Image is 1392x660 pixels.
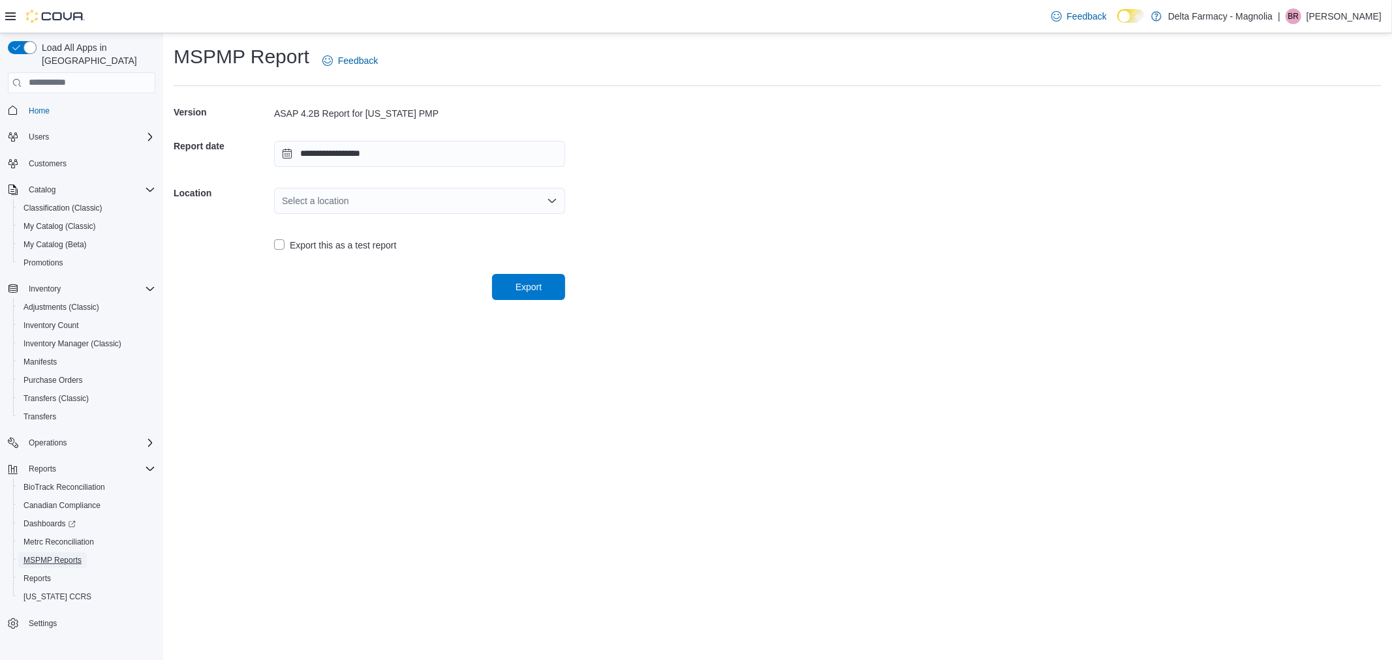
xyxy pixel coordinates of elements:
[317,48,383,74] a: Feedback
[29,618,57,629] span: Settings
[13,298,161,316] button: Adjustments (Classic)
[13,588,161,606] button: [US_STATE] CCRS
[13,515,161,533] a: Dashboards
[23,435,155,451] span: Operations
[13,371,161,389] button: Purchase Orders
[18,534,155,550] span: Metrc Reconciliation
[13,235,161,254] button: My Catalog (Beta)
[23,239,87,250] span: My Catalog (Beta)
[29,464,56,474] span: Reports
[13,533,161,551] button: Metrc Reconciliation
[23,155,155,172] span: Customers
[23,555,82,565] span: MSPMP Reports
[23,573,51,584] span: Reports
[13,199,161,217] button: Classification (Classic)
[23,616,62,631] a: Settings
[18,534,99,550] a: Metrc Reconciliation
[3,434,161,452] button: Operations
[13,316,161,335] button: Inventory Count
[3,181,161,199] button: Catalog
[13,389,161,408] button: Transfers (Classic)
[1286,8,1301,24] div: Brandon Riggio
[18,552,87,568] a: MSPMP Reports
[23,461,155,477] span: Reports
[23,357,57,367] span: Manifests
[13,217,161,235] button: My Catalog (Classic)
[18,218,101,234] a: My Catalog (Classic)
[23,435,72,451] button: Operations
[18,237,155,252] span: My Catalog (Beta)
[18,255,155,271] span: Promotions
[1278,8,1280,24] p: |
[18,336,127,352] a: Inventory Manager (Classic)
[29,132,49,142] span: Users
[23,393,89,404] span: Transfers (Classic)
[13,569,161,588] button: Reports
[23,537,94,547] span: Metrc Reconciliation
[18,589,155,605] span: Washington CCRS
[3,128,161,146] button: Users
[23,482,105,492] span: BioTrack Reconciliation
[23,518,76,529] span: Dashboards
[492,274,565,300] button: Export
[18,336,155,352] span: Inventory Manager (Classic)
[18,498,155,513] span: Canadian Compliance
[18,318,155,333] span: Inventory Count
[338,54,378,67] span: Feedback
[18,372,155,388] span: Purchase Orders
[18,255,69,271] a: Promotions
[23,129,54,145] button: Users
[282,193,283,209] input: Accessible screen reader label
[3,614,161,633] button: Settings
[1307,8,1382,24] p: [PERSON_NAME]
[1117,9,1145,23] input: Dark Mode
[23,258,63,268] span: Promotions
[174,133,271,159] h5: Report date
[1168,8,1273,24] p: Delta Farmacy - Magnolia
[3,280,161,298] button: Inventory
[18,372,88,388] a: Purchase Orders
[1067,10,1107,23] span: Feedback
[13,551,161,569] button: MSPMP Reports
[13,478,161,496] button: BioTrack Reconciliation
[23,156,72,172] a: Customers
[174,44,309,70] h1: MSPMP Report
[18,571,155,586] span: Reports
[18,479,110,495] a: BioTrack Reconciliation
[23,461,61,477] button: Reports
[18,354,155,370] span: Manifests
[23,182,61,198] button: Catalog
[18,354,62,370] a: Manifests
[13,496,161,515] button: Canadian Compliance
[174,180,271,206] h5: Location
[18,552,155,568] span: MSPMP Reports
[1046,3,1112,29] a: Feedback
[3,460,161,478] button: Reports
[18,200,155,216] span: Classification (Classic)
[547,196,557,206] button: Open list of options
[18,516,155,532] span: Dashboards
[13,353,161,371] button: Manifests
[274,141,565,167] input: Press the down key to open a popover containing a calendar.
[23,320,79,331] span: Inventory Count
[37,41,155,67] span: Load All Apps in [GEOGRAPHIC_DATA]
[23,338,121,349] span: Inventory Manager (Classic)
[18,589,97,605] a: [US_STATE] CCRS
[18,498,106,513] a: Canadian Compliance
[18,409,155,425] span: Transfers
[23,281,66,297] button: Inventory
[29,284,61,294] span: Inventory
[18,318,84,333] a: Inventory Count
[26,10,85,23] img: Cova
[13,408,161,426] button: Transfers
[3,101,161,120] button: Home
[13,254,161,272] button: Promotions
[174,99,271,125] h5: Version
[18,299,155,315] span: Adjustments (Classic)
[18,479,155,495] span: BioTrack Reconciliation
[18,237,92,252] a: My Catalog (Beta)
[23,129,155,145] span: Users
[18,571,56,586] a: Reports
[274,237,396,253] label: Export this as a test report
[23,281,155,297] span: Inventory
